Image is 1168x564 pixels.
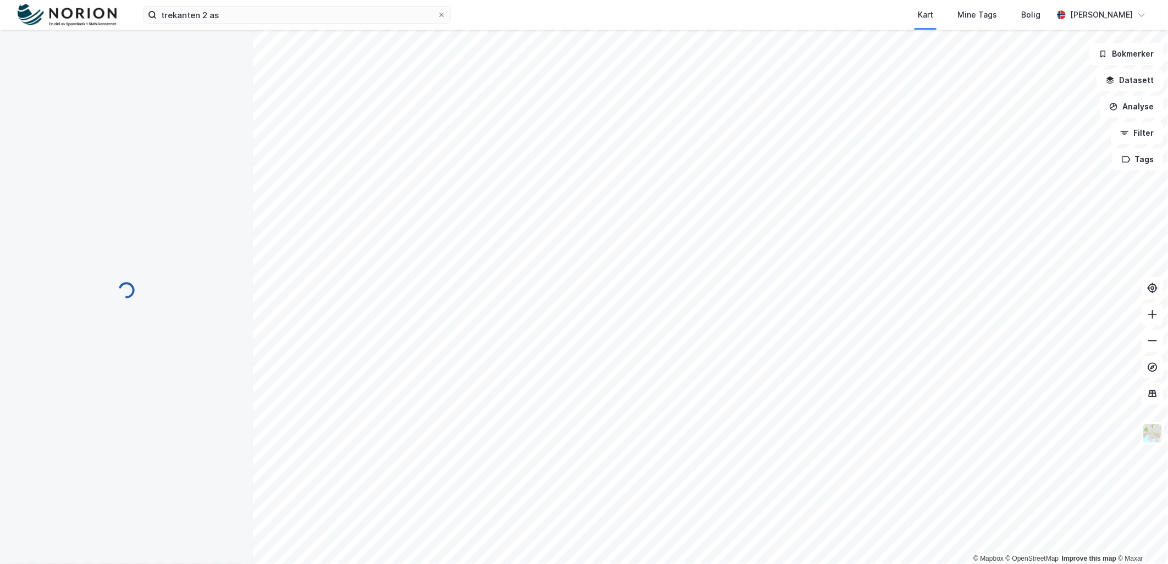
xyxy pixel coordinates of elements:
div: Bolig [1021,8,1040,21]
img: norion-logo.80e7a08dc31c2e691866.png [18,4,117,26]
input: Søk på adresse, matrikkel, gårdeiere, leietakere eller personer [157,7,437,23]
button: Analyse [1100,96,1164,118]
iframe: Chat Widget [1113,511,1168,564]
div: Kart [918,8,933,21]
button: Filter [1111,122,1164,144]
a: Improve this map [1062,555,1116,562]
a: OpenStreetMap [1006,555,1059,562]
img: spinner.a6d8c91a73a9ac5275cf975e30b51cfb.svg [118,281,135,299]
button: Tags [1112,148,1164,170]
a: Mapbox [973,555,1004,562]
div: Kontrollprogram for chat [1113,511,1168,564]
img: Z [1142,423,1163,444]
div: Mine Tags [957,8,997,21]
button: Bokmerker [1089,43,1164,65]
div: [PERSON_NAME] [1070,8,1133,21]
button: Datasett [1097,69,1164,91]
